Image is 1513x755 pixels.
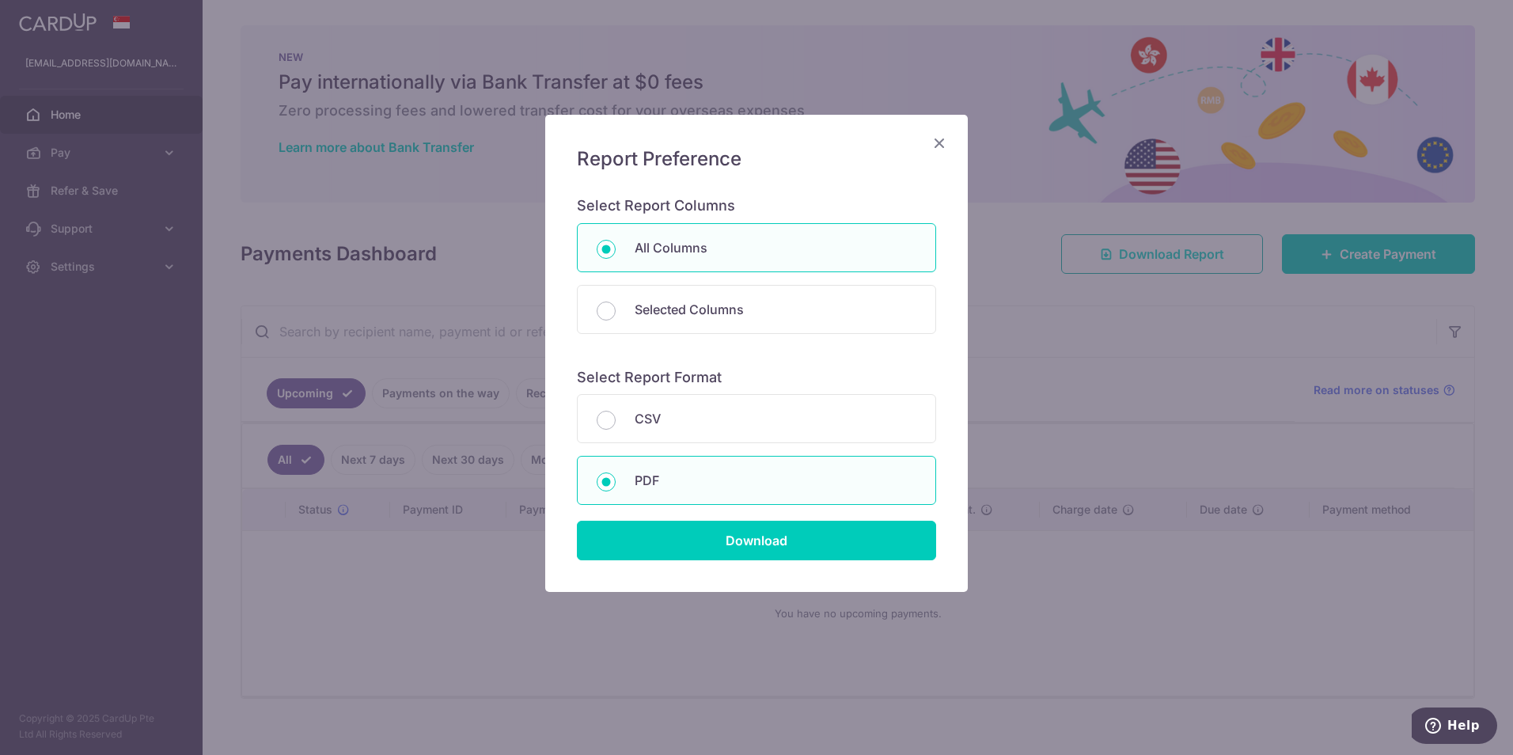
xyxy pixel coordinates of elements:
input: Download [577,521,936,560]
p: Selected Columns [635,300,916,319]
button: Close [930,134,949,153]
iframe: Opens a widget where you can find more information [1412,708,1497,747]
p: All Columns [635,238,916,257]
h6: Select Report Format [577,369,936,387]
p: CSV [635,409,916,428]
p: PDF [635,471,916,490]
h6: Select Report Columns [577,197,936,215]
h5: Report Preference [577,146,936,172]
